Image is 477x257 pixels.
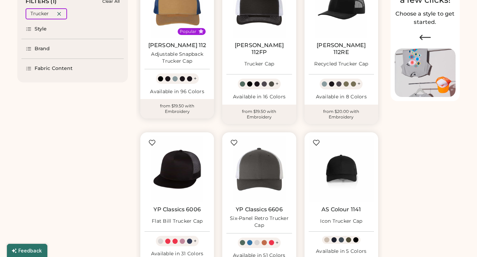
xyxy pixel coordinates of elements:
[198,29,204,34] button: Popular Style
[226,42,292,56] a: [PERSON_NAME] 112FP
[275,80,279,88] div: +
[309,248,374,255] div: Available in 5 Colors
[309,42,374,56] a: [PERSON_NAME] 112RE
[35,45,50,52] div: Brand
[222,105,296,124] div: from $19.50 with Embroidery
[35,26,47,33] div: Style
[444,226,474,256] iframe: Front Chat
[226,136,292,202] img: YP Classics 6606 Six-Panel Retro Trucker Cap
[194,75,197,82] div: +
[144,88,210,95] div: Available in 96 Colors
[320,218,362,225] div: Icon Trucker Cap
[314,61,368,68] div: Recycled Trucker Cap
[226,215,292,229] div: Six-Panel Retro Trucker Cap
[244,61,274,68] div: Trucker Cap
[152,218,203,225] div: Flat Bill Trucker Cap
[236,206,282,213] a: YP Classics 6606
[144,51,210,65] div: Adjustable Snapback Trucker Cap
[309,136,374,202] img: AS Colour 1141 Icon Trucker Cap
[395,48,456,97] img: Image of Lisa Congdon Eye Print on T-Shirt and Hat
[226,94,292,100] div: Available in 16 Colors
[305,105,378,124] div: from $20.00 with Embroidery
[30,10,49,17] div: Trucker
[194,237,197,245] div: +
[144,136,210,202] img: YP Classics 6006 Flat Bill Trucker Cap
[153,206,200,213] a: YP Classics 6006
[321,206,361,213] a: AS Colour 1141
[357,80,361,88] div: +
[35,65,73,72] div: Fabric Content
[275,239,279,247] div: +
[148,42,206,49] a: [PERSON_NAME] 112
[140,99,214,118] div: from $19.50 with Embroidery
[309,94,374,100] div: Available in 8 Colors
[395,10,456,26] h2: Choose a style to get started.
[180,29,196,34] div: Popular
